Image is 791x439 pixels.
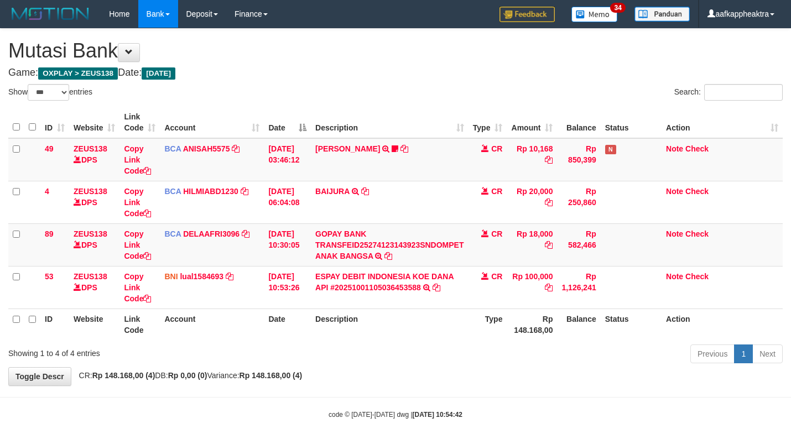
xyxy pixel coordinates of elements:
[74,272,107,281] a: ZEUS138
[545,283,553,292] a: Copy Rp 100,000 to clipboard
[45,144,54,153] span: 49
[315,144,380,153] a: [PERSON_NAME]
[400,144,408,153] a: Copy INA PAUJANAH to clipboard
[124,144,151,175] a: Copy Link Code
[264,223,311,266] td: [DATE] 10:30:05
[264,181,311,223] td: [DATE] 06:04:08
[38,67,118,80] span: OXPLAY > ZEUS138
[69,309,119,340] th: Website
[557,309,600,340] th: Balance
[507,107,557,138] th: Amount: activate to sort column ascending
[605,145,616,154] span: Has Note
[507,309,557,340] th: Rp 148.168,00
[469,107,507,138] th: Type: activate to sort column ascending
[232,144,240,153] a: Copy ANISAH5575 to clipboard
[662,309,783,340] th: Action
[69,223,119,266] td: DPS
[507,266,557,309] td: Rp 100,000
[69,181,119,223] td: DPS
[168,371,207,380] strong: Rp 0,00 (0)
[226,272,233,281] a: Copy lual1584693 to clipboard
[74,144,107,153] a: ZEUS138
[183,144,230,153] a: ANISAH5575
[74,371,303,380] span: CR: DB: Variance:
[124,187,151,218] a: Copy Link Code
[315,272,454,292] a: ESPAY DEBIT INDONESIA KOE DANA API #20251001105036453588
[329,411,462,419] small: code © [DATE]-[DATE] dwg |
[601,309,662,340] th: Status
[164,229,181,238] span: BCA
[662,107,783,138] th: Action: activate to sort column ascending
[92,371,155,380] strong: Rp 148.168,00 (4)
[469,309,507,340] th: Type
[264,309,311,340] th: Date
[28,84,69,101] select: Showentries
[183,187,238,196] a: HILMIABD1230
[545,241,553,249] a: Copy Rp 18,000 to clipboard
[499,7,555,22] img: Feedback.jpg
[164,272,178,281] span: BNI
[240,371,303,380] strong: Rp 148.168,00 (4)
[361,187,369,196] a: Copy BAIJURA to clipboard
[734,344,753,363] a: 1
[557,266,600,309] td: Rp 1,126,241
[557,223,600,266] td: Rp 582,466
[557,138,600,181] td: Rp 850,399
[142,67,175,80] span: [DATE]
[685,229,709,238] a: Check
[685,272,709,281] a: Check
[40,309,69,340] th: ID
[8,6,92,22] img: MOTION_logo.png
[704,84,783,101] input: Search:
[160,309,264,340] th: Account
[264,266,311,309] td: [DATE] 10:53:26
[45,229,54,238] span: 89
[491,229,502,238] span: CR
[242,229,249,238] a: Copy DELAAFRI3096 to clipboard
[164,187,181,196] span: BCA
[124,229,151,260] a: Copy Link Code
[507,181,557,223] td: Rp 20,000
[685,187,709,196] a: Check
[545,198,553,207] a: Copy Rp 20,000 to clipboard
[491,272,502,281] span: CR
[690,344,735,363] a: Previous
[571,7,618,22] img: Button%20Memo.svg
[752,344,783,363] a: Next
[491,144,502,153] span: CR
[69,266,119,309] td: DPS
[264,138,311,181] td: [DATE] 03:46:12
[601,107,662,138] th: Status
[69,107,119,138] th: Website: activate to sort column ascending
[545,155,553,164] a: Copy Rp 10,168 to clipboard
[119,107,160,138] th: Link Code: activate to sort column ascending
[557,181,600,223] td: Rp 250,860
[557,107,600,138] th: Balance
[384,252,392,260] a: Copy GOPAY BANK TRANSFEID25274123143923SNDOMPET ANAK BANGSA to clipboard
[241,187,248,196] a: Copy HILMIABD1230 to clipboard
[264,107,311,138] th: Date: activate to sort column descending
[74,229,107,238] a: ZEUS138
[164,144,181,153] span: BCA
[8,343,321,359] div: Showing 1 to 4 of 4 entries
[124,272,151,303] a: Copy Link Code
[634,7,690,22] img: panduan.png
[119,309,160,340] th: Link Code
[183,229,240,238] a: DELAAFRI3096
[507,223,557,266] td: Rp 18,000
[315,229,464,260] a: GOPAY BANK TRANSFEID25274123143923SNDOMPET ANAK BANGSA
[45,187,49,196] span: 4
[610,3,625,13] span: 34
[74,187,107,196] a: ZEUS138
[315,187,350,196] a: BAIJURA
[311,107,468,138] th: Description: activate to sort column ascending
[8,67,783,79] h4: Game: Date:
[311,309,468,340] th: Description
[666,229,683,238] a: Note
[40,107,69,138] th: ID: activate to sort column ascending
[491,187,502,196] span: CR
[666,187,683,196] a: Note
[685,144,709,153] a: Check
[8,40,783,62] h1: Mutasi Bank
[413,411,462,419] strong: [DATE] 10:54:42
